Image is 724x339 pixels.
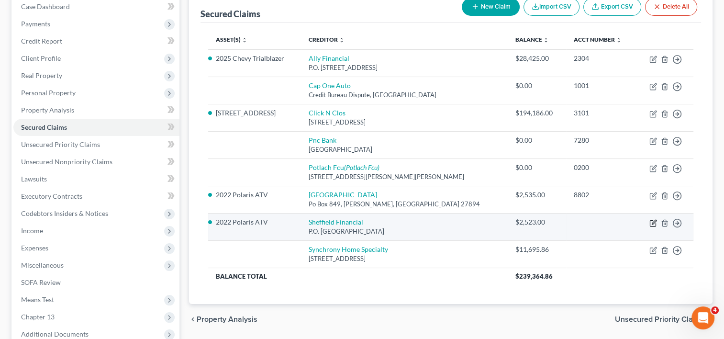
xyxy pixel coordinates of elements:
[21,106,74,114] span: Property Analysis
[309,191,377,199] a: [GEOGRAPHIC_DATA]
[21,140,100,148] span: Unsecured Priority Claims
[21,244,48,252] span: Expenses
[242,37,247,43] i: unfold_more
[515,54,558,63] div: $28,425.00
[13,136,179,153] a: Unsecured Priority Claims
[515,272,553,280] span: $239,364.86
[515,217,558,227] div: $2,523.00
[21,2,70,11] span: Case Dashboard
[21,278,61,286] span: SOFA Review
[309,81,351,90] a: Cap One Auto
[309,36,345,43] a: Creditor unfold_more
[309,136,336,144] a: Pnc Bank
[574,81,628,90] div: 1001
[515,108,558,118] div: $194,186.00
[21,295,54,304] span: Means Test
[309,200,500,209] div: Po Box 849, [PERSON_NAME], [GEOGRAPHIC_DATA] 27894
[216,54,293,63] li: 2025 Chevy Trialblazer
[21,192,82,200] span: Executory Contracts
[309,90,500,100] div: Credit Bureau Dispute, [GEOGRAPHIC_DATA]
[200,8,260,20] div: Secured Claims
[711,306,719,314] span: 4
[21,71,62,79] span: Real Property
[574,108,628,118] div: 3101
[616,37,622,43] i: unfold_more
[344,163,379,171] i: (Potlach Fcu)
[13,274,179,291] a: SOFA Review
[21,226,43,235] span: Income
[615,316,705,323] span: Unsecured Priority Claims
[216,36,247,43] a: Asset(s) unfold_more
[216,190,293,200] li: 2022 Polaris ATV
[691,306,714,329] iframe: Intercom live chat
[13,102,179,119] a: Property Analysis
[21,54,61,62] span: Client Profile
[189,316,257,323] button: chevron_left Property Analysis
[13,188,179,205] a: Executory Contracts
[216,108,293,118] li: [STREET_ADDRESS]
[515,245,558,254] div: $11,695.86
[21,313,55,321] span: Chapter 13
[574,190,628,200] div: 8802
[309,109,345,117] a: Click N Clos
[309,227,500,236] div: P.O. [GEOGRAPHIC_DATA]
[339,37,345,43] i: unfold_more
[21,37,62,45] span: Credit Report
[21,261,64,269] span: Miscellaneous
[309,118,500,127] div: [STREET_ADDRESS]
[515,163,558,172] div: $0.00
[574,36,622,43] a: Acct Number unfold_more
[309,172,500,181] div: [STREET_ADDRESS][PERSON_NAME][PERSON_NAME]
[309,218,363,226] a: Sheffield Financial
[21,209,108,217] span: Codebtors Insiders & Notices
[21,175,47,183] span: Lawsuits
[21,89,76,97] span: Personal Property
[309,254,500,263] div: [STREET_ADDRESS]
[197,316,257,323] span: Property Analysis
[21,158,112,166] span: Unsecured Nonpriority Claims
[309,54,349,62] a: Ally Financial
[309,63,500,72] div: P.O. [STREET_ADDRESS]
[21,123,67,131] span: Secured Claims
[574,163,628,172] div: 0200
[208,268,508,285] th: Balance Total
[13,33,179,50] a: Credit Report
[543,37,549,43] i: unfold_more
[216,217,293,227] li: 2022 Polaris ATV
[574,136,628,145] div: 7280
[309,245,388,253] a: Synchrony Home Specialty
[515,136,558,145] div: $0.00
[309,163,379,171] a: Potlach Fcu(Potlach Fcu)
[21,20,50,28] span: Payments
[21,330,89,338] span: Additional Documents
[515,36,549,43] a: Balance unfold_more
[13,170,179,188] a: Lawsuits
[13,119,179,136] a: Secured Claims
[574,54,628,63] div: 2304
[515,190,558,200] div: $2,535.00
[189,316,197,323] i: chevron_left
[13,153,179,170] a: Unsecured Nonpriority Claims
[309,145,500,154] div: [GEOGRAPHIC_DATA]
[515,81,558,90] div: $0.00
[615,316,713,323] button: Unsecured Priority Claims chevron_right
